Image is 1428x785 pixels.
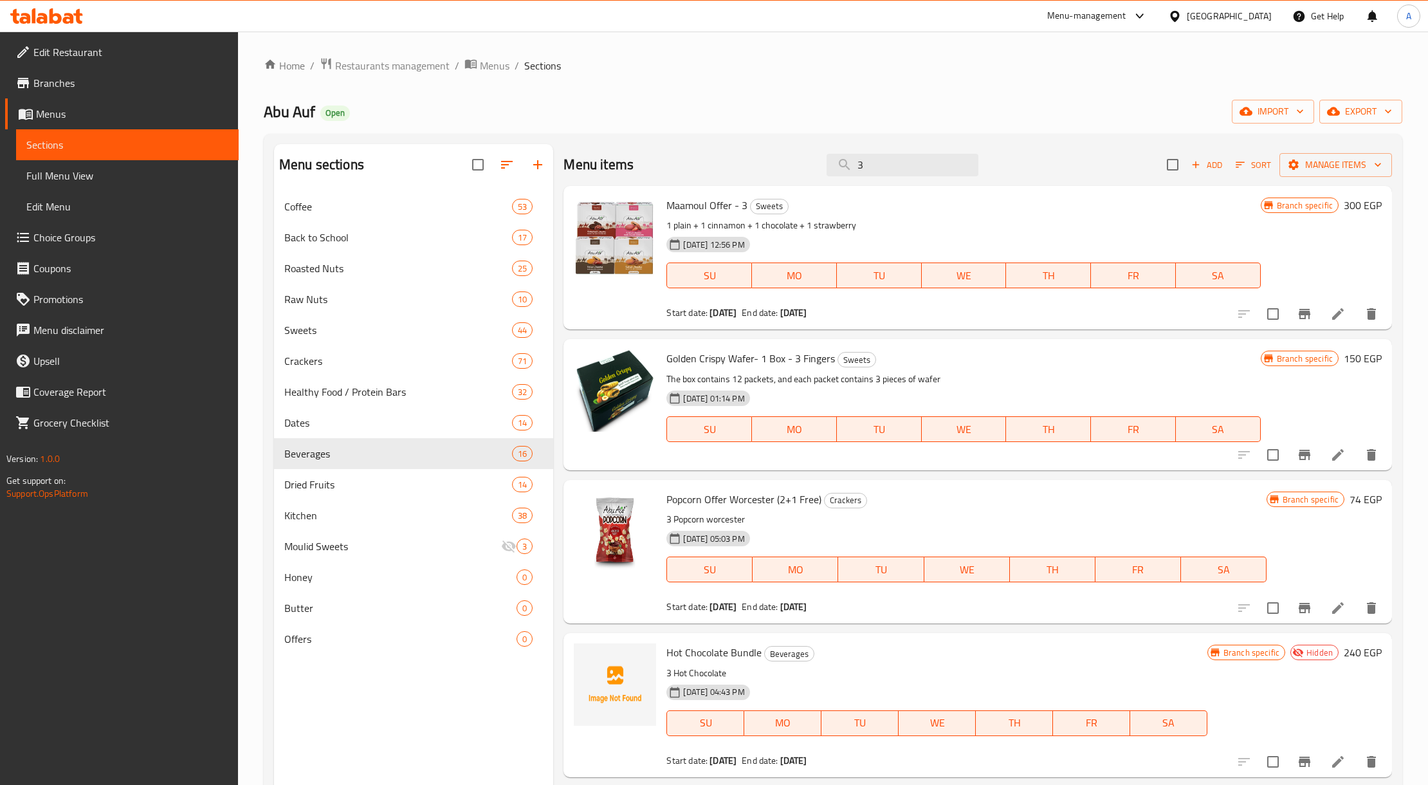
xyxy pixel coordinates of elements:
[838,352,876,367] div: Sweets
[512,199,533,214] div: items
[512,322,533,338] div: items
[1159,151,1186,178] span: Select section
[824,493,867,508] div: Crackers
[837,416,922,442] button: TU
[491,149,522,180] span: Sort sections
[780,598,807,615] b: [DATE]
[512,291,533,307] div: items
[742,752,778,769] span: End date:
[574,196,656,279] img: Maamoul Offer - 3
[1058,714,1125,732] span: FR
[927,420,1002,439] span: WE
[16,191,239,222] a: Edit Menu
[517,571,532,584] span: 0
[1096,420,1171,439] span: FR
[274,253,553,284] div: Roasted Nuts25
[320,106,350,121] div: Open
[1189,158,1224,172] span: Add
[284,600,517,616] span: Butter
[1330,306,1346,322] a: Edit menu item
[501,539,517,554] svg: Inactive section
[464,151,491,178] span: Select all sections
[1130,710,1207,736] button: SA
[574,643,656,726] img: Hot Chocolate Bundle
[274,438,553,469] div: Beverages16
[758,560,833,579] span: MO
[742,598,778,615] span: End date:
[512,353,533,369] div: items
[750,199,789,214] div: Sweets
[749,714,816,732] span: MO
[1259,748,1286,775] span: Select to update
[33,261,228,276] span: Coupons
[274,531,553,562] div: Moulid Sweets3
[512,477,533,492] div: items
[16,160,239,191] a: Full Menu View
[512,508,533,523] div: items
[6,472,66,489] span: Get support on:
[1053,710,1130,736] button: FR
[1091,416,1176,442] button: FR
[1006,416,1091,442] button: TH
[752,263,837,288] button: MO
[1330,600,1346,616] a: Edit menu item
[284,415,512,430] span: Dates
[922,416,1007,442] button: WE
[1259,300,1286,328] span: Select to update
[825,493,866,508] span: Crackers
[1319,100,1402,124] button: export
[744,710,821,736] button: MO
[1289,593,1320,623] button: Branch-specific-item
[837,263,922,288] button: TU
[1015,560,1090,579] span: TH
[1330,104,1392,120] span: export
[274,222,553,253] div: Back to School17
[1406,9,1411,23] span: A
[924,557,1010,582] button: WE
[517,631,533,647] div: items
[513,417,532,429] span: 14
[517,539,533,554] div: items
[1047,8,1126,24] div: Menu-management
[284,631,517,647] div: Offers
[678,686,749,698] span: [DATE] 04:43 PM
[274,186,553,660] nav: Menu sections
[320,107,350,118] span: Open
[274,315,553,346] div: Sweets44
[1181,420,1256,439] span: SA
[33,75,228,91] span: Branches
[1289,439,1320,470] button: Branch-specific-item
[1290,157,1382,173] span: Manage items
[1272,199,1338,212] span: Branch specific
[666,304,708,321] span: Start date:
[753,557,838,582] button: MO
[284,291,512,307] span: Raw Nuts
[512,384,533,400] div: items
[512,261,533,276] div: items
[927,266,1002,285] span: WE
[1186,155,1227,175] button: Add
[678,392,749,405] span: [DATE] 01:14 PM
[1356,593,1387,623] button: delete
[922,263,1007,288] button: WE
[26,199,228,214] span: Edit Menu
[284,353,512,369] span: Crackers
[284,261,512,276] span: Roasted Nuts
[5,315,239,346] a: Menu disclaimer
[284,508,512,523] span: Kitchen
[513,263,532,275] span: 25
[666,196,747,215] span: Maamoul Offer - 3
[666,557,753,582] button: SU
[1176,263,1261,288] button: SA
[842,420,917,439] span: TU
[33,230,228,245] span: Choice Groups
[513,324,532,337] span: 44
[1301,647,1338,659] span: Hidden
[284,230,512,245] span: Back to School
[1356,439,1387,470] button: delete
[284,446,512,461] div: Beverages
[1218,647,1285,659] span: Branch specific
